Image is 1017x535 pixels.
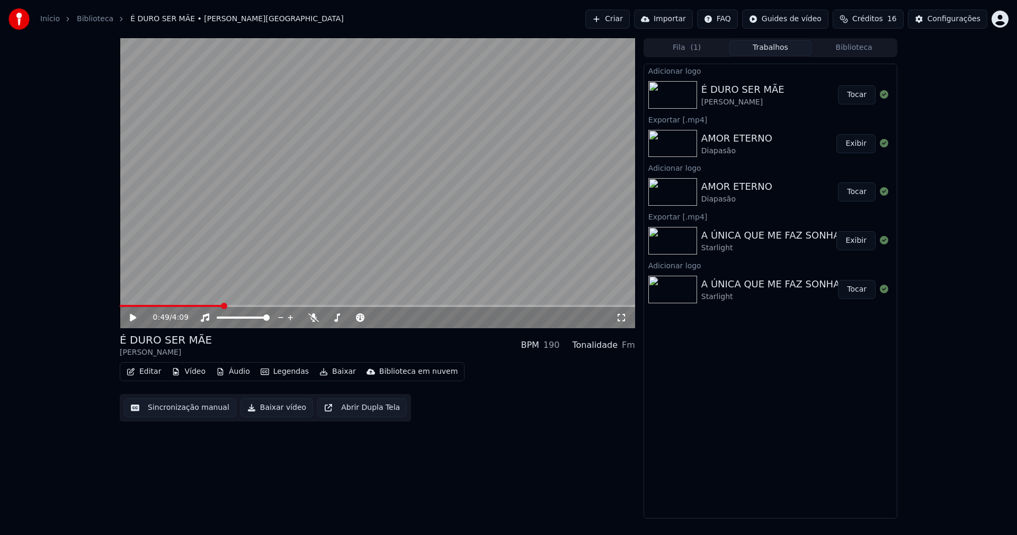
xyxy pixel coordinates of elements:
span: ( 1 ) [690,42,701,53]
button: Guides de vídeo [742,10,828,29]
div: Diapasão [701,194,772,205]
button: Biblioteca [812,40,896,56]
div: A ÚNICA QUE ME FAZ SONHAR [701,228,846,243]
div: AMOR ETERNO [701,179,772,194]
a: Biblioteca [77,14,113,24]
button: Configurações [908,10,987,29]
button: Tocar [838,85,876,104]
div: A ÚNICA QUE ME FAZ SONHAR [701,277,846,292]
a: Início [40,14,60,24]
button: Baixar vídeo [240,398,313,417]
span: 4:09 [172,312,189,323]
div: Starlight [701,292,846,302]
button: Importar [634,10,693,29]
img: youka [8,8,30,30]
div: Adicionar logo [644,64,897,77]
div: [PERSON_NAME] [701,97,784,108]
div: Diapasão [701,146,772,156]
div: Fm [622,339,635,352]
button: Abrir Dupla Tela [317,398,407,417]
button: Fila [645,40,729,56]
button: Tocar [838,182,876,201]
span: 0:49 [153,312,169,323]
span: Créditos [852,14,883,24]
div: BPM [521,339,539,352]
div: Adicionar logo [644,161,897,174]
button: Baixar [315,364,360,379]
button: Legendas [256,364,313,379]
div: Exportar [.mp4] [644,210,897,223]
div: AMOR ETERNO [701,131,772,146]
button: Áudio [212,364,254,379]
div: Configurações [927,14,980,24]
button: Créditos16 [833,10,904,29]
div: / [153,312,179,323]
div: Adicionar logo [644,259,897,271]
div: 190 [543,339,560,352]
nav: breadcrumb [40,14,344,24]
button: Exibir [836,231,876,250]
div: [PERSON_NAME] [120,347,212,358]
div: É DURO SER MÃE [120,332,212,347]
button: Editar [122,364,165,379]
div: É DURO SER MÃE [701,82,784,97]
button: Trabalhos [729,40,813,56]
button: Tocar [838,280,876,299]
span: É DURO SER MÃE • [PERSON_NAME][GEOGRAPHIC_DATA] [130,14,344,24]
div: Starlight [701,243,846,253]
button: FAQ [697,10,738,29]
button: Sincronização manual [124,398,236,417]
span: 16 [887,14,897,24]
button: Exibir [836,134,876,153]
div: Biblioteca em nuvem [379,366,458,377]
div: Tonalidade [572,339,618,352]
button: Criar [585,10,630,29]
div: Exportar [.mp4] [644,113,897,126]
button: Vídeo [167,364,210,379]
